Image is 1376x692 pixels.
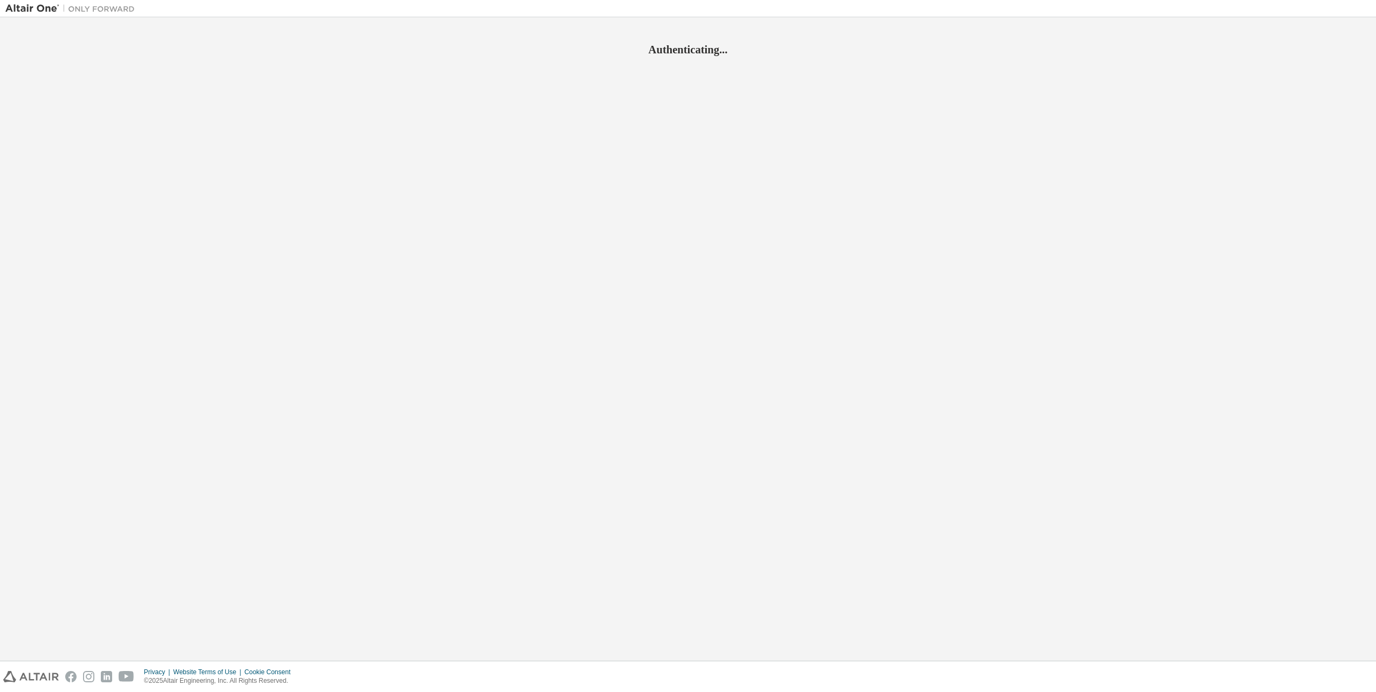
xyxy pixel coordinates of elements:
[5,3,140,14] img: Altair One
[101,671,112,682] img: linkedin.svg
[3,671,59,682] img: altair_logo.svg
[65,671,77,682] img: facebook.svg
[119,671,134,682] img: youtube.svg
[173,668,244,676] div: Website Terms of Use
[144,668,173,676] div: Privacy
[83,671,94,682] img: instagram.svg
[244,668,297,676] div: Cookie Consent
[144,676,297,686] p: © 2025 Altair Engineering, Inc. All Rights Reserved.
[5,43,1371,57] h2: Authenticating...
